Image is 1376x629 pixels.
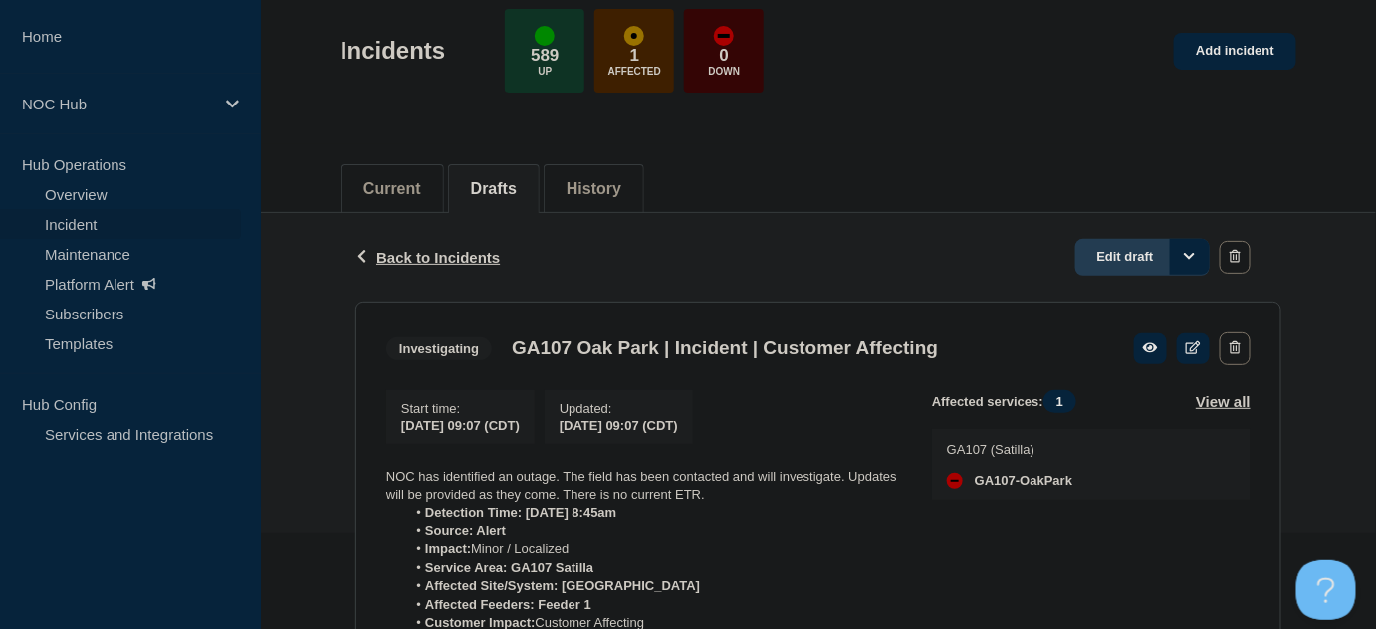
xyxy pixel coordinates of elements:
[386,468,900,505] p: NOC has identified an outage. The field has been contacted and will investigate. Updates will be ...
[471,180,517,198] button: Drafts
[386,337,492,360] span: Investigating
[341,37,445,65] h1: Incidents
[560,416,678,433] div: [DATE] 09:07 (CDT)
[567,180,621,198] button: History
[608,66,661,77] p: Affected
[425,597,591,612] strong: Affected Feeders: Feeder 1
[1196,390,1251,413] button: View all
[1075,239,1210,276] a: Edit draft
[406,540,901,558] li: Minor / Localized
[376,249,500,266] span: Back to Incidents
[425,560,593,575] strong: Service Area: GA107 Satilla
[932,390,1086,413] span: Affected services:
[425,524,506,538] strong: Source: Alert
[947,473,963,489] div: down
[624,26,644,46] div: affected
[975,473,1072,489] span: GA107-OakPark
[720,46,729,66] p: 0
[401,418,520,433] span: [DATE] 09:07 (CDT)
[363,180,421,198] button: Current
[355,249,500,266] button: Back to Incidents
[512,337,938,359] h3: GA107 Oak Park | Incident | Customer Affecting
[535,26,555,46] div: up
[531,46,559,66] p: 589
[401,401,520,416] p: Start time :
[22,96,213,112] p: NOC Hub
[560,401,678,416] p: Updated :
[538,66,552,77] p: Up
[1174,33,1296,70] a: Add incident
[425,578,700,593] strong: Affected Site/System: [GEOGRAPHIC_DATA]
[714,26,734,46] div: down
[1170,239,1210,275] button: Options
[709,66,741,77] p: Down
[947,442,1072,457] p: GA107 (Satilla)
[425,505,616,520] strong: Detection Time: [DATE] 8:45am
[1296,560,1356,620] iframe: Help Scout Beacon - Open
[630,46,639,66] p: 1
[425,541,471,556] strong: Impact:
[1043,390,1076,413] span: 1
